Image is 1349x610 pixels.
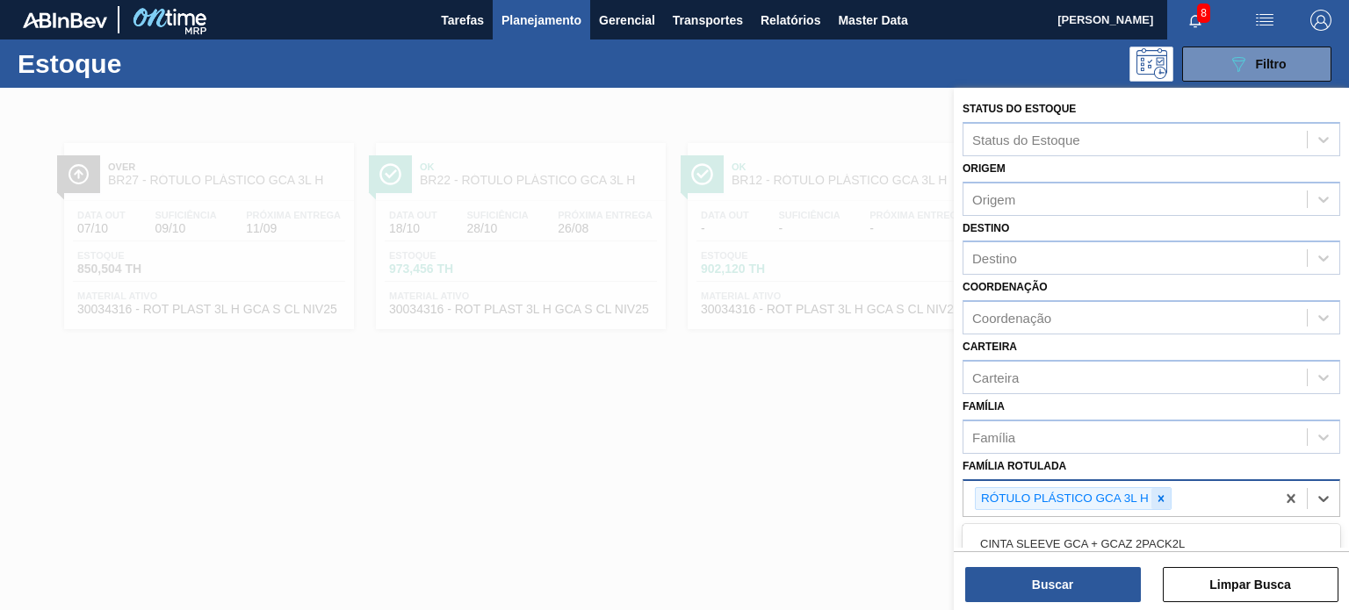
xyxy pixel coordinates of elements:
label: Família Rotulada [963,460,1066,472]
label: Material ativo [963,523,1050,535]
label: Coordenação [963,281,1048,293]
div: RÓTULO PLÁSTICO GCA 3L H [976,488,1151,510]
img: Logout [1310,10,1331,31]
h1: Estoque [18,54,270,74]
label: Origem [963,162,1006,175]
label: Carteira [963,341,1017,353]
label: Família [963,400,1005,413]
label: Status do Estoque [963,103,1076,115]
img: TNhmsLtSVTkK8tSr43FrP2fwEKptu5GPRR3wAAAABJRU5ErkJggg== [23,12,107,28]
img: userActions [1254,10,1275,31]
span: Planejamento [501,10,581,31]
button: Filtro [1182,47,1331,82]
span: Tarefas [441,10,484,31]
span: 8 [1197,4,1210,23]
button: Notificações [1167,8,1223,32]
div: Pogramando: nenhum usuário selecionado [1129,47,1173,82]
span: Gerencial [599,10,655,31]
div: Destino [972,251,1017,266]
span: Transportes [673,10,743,31]
div: Família [972,429,1015,444]
div: CINTA SLEEVE GCA + GCAZ 2PACK2L [963,527,1340,560]
div: Origem [972,191,1015,206]
span: Filtro [1256,57,1287,71]
div: Carteira [972,370,1019,384]
span: Relatórios [761,10,820,31]
label: Destino [963,222,1009,234]
div: Coordenação [972,311,1051,326]
span: Master Data [838,10,907,31]
div: Status do Estoque [972,132,1080,147]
